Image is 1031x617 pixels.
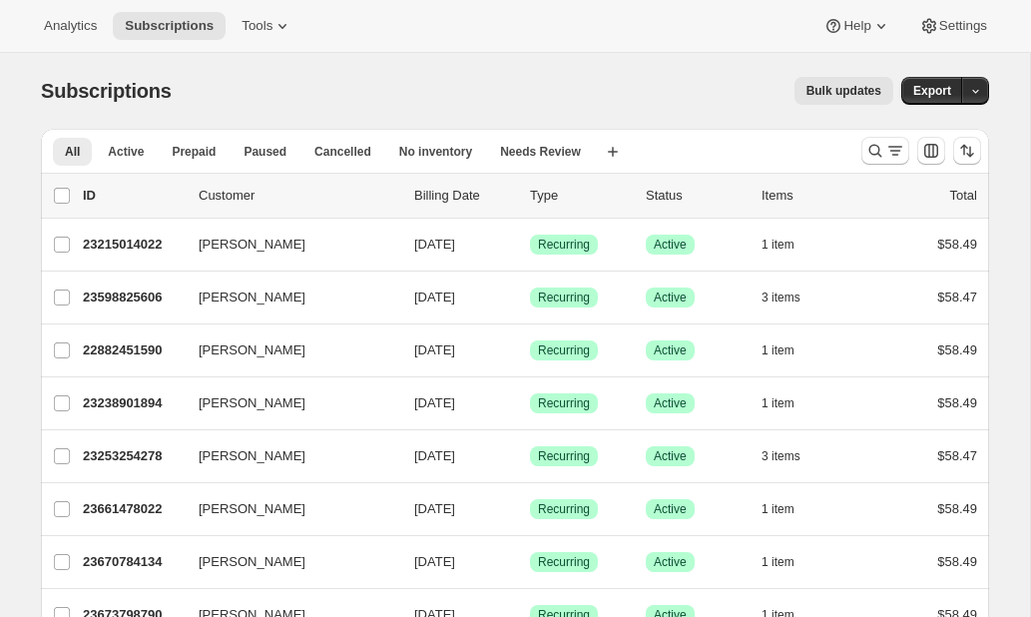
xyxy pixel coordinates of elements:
div: 22882451590[PERSON_NAME][DATE]SuccessRecurringSuccessActive1 item$58.49 [83,336,977,364]
div: 23215014022[PERSON_NAME][DATE]SuccessRecurringSuccessActive1 item$58.49 [83,231,977,259]
span: Help [843,18,870,34]
span: [DATE] [414,290,455,305]
span: Recurring [538,395,590,411]
span: Recurring [538,237,590,253]
span: Needs Review [500,144,581,160]
div: Items [762,186,861,206]
span: [PERSON_NAME] [199,235,305,255]
span: Export [913,83,951,99]
span: Active [654,290,687,306]
p: 23238901894 [83,393,183,413]
div: Type [530,186,630,206]
span: $58.47 [937,290,977,305]
p: 22882451590 [83,340,183,360]
div: 23253254278[PERSON_NAME][DATE]SuccessRecurringSuccessActive3 items$58.47 [83,442,977,470]
span: No inventory [399,144,472,160]
span: $58.49 [937,554,977,569]
span: [PERSON_NAME] [199,499,305,519]
span: Recurring [538,448,590,464]
button: [PERSON_NAME] [187,229,386,261]
span: Active [654,554,687,570]
div: IDCustomerBilling DateTypeStatusItemsTotal [83,186,977,206]
button: Sort the results [953,137,981,165]
span: Paused [244,144,286,160]
p: ID [83,186,183,206]
span: 1 item [762,501,794,517]
button: 1 item [762,389,816,417]
p: 23253254278 [83,446,183,466]
button: [PERSON_NAME] [187,387,386,419]
span: $58.49 [937,237,977,252]
p: Status [646,186,746,206]
span: $58.49 [937,395,977,410]
span: Recurring [538,554,590,570]
span: Subscriptions [41,80,172,102]
button: 3 items [762,442,822,470]
span: 1 item [762,554,794,570]
span: [DATE] [414,395,455,410]
p: Billing Date [414,186,514,206]
span: [DATE] [414,237,455,252]
p: 23670784134 [83,552,183,572]
span: [PERSON_NAME] [199,288,305,308]
p: 23598825606 [83,288,183,308]
button: 1 item [762,495,816,523]
span: 1 item [762,342,794,358]
span: Recurring [538,342,590,358]
p: 23215014022 [83,235,183,255]
button: [PERSON_NAME] [187,440,386,472]
span: [PERSON_NAME] [199,552,305,572]
button: 1 item [762,231,816,259]
span: Cancelled [314,144,371,160]
span: Settings [939,18,987,34]
span: Active [654,342,687,358]
button: Bulk updates [794,77,893,105]
button: 3 items [762,284,822,311]
button: Search and filter results [861,137,909,165]
p: Customer [199,186,398,206]
span: [DATE] [414,342,455,357]
span: 3 items [762,448,800,464]
span: Active [654,501,687,517]
span: Active [654,237,687,253]
div: 23598825606[PERSON_NAME][DATE]SuccessRecurringSuccessActive3 items$58.47 [83,284,977,311]
button: [PERSON_NAME] [187,282,386,313]
button: Tools [230,12,304,40]
span: All [65,144,80,160]
span: Prepaid [172,144,216,160]
span: [DATE] [414,448,455,463]
span: 1 item [762,395,794,411]
span: [DATE] [414,501,455,516]
button: Settings [907,12,999,40]
span: [PERSON_NAME] [199,340,305,360]
button: [PERSON_NAME] [187,546,386,578]
span: Recurring [538,501,590,517]
button: Analytics [32,12,109,40]
p: Total [950,186,977,206]
p: 23661478022 [83,499,183,519]
button: Help [811,12,902,40]
span: [DATE] [414,554,455,569]
button: Export [901,77,963,105]
span: Analytics [44,18,97,34]
span: Bulk updates [806,83,881,99]
button: Customize table column order and visibility [917,137,945,165]
span: 1 item [762,237,794,253]
span: 3 items [762,290,800,306]
span: [PERSON_NAME] [199,393,305,413]
span: Subscriptions [125,18,214,34]
span: [PERSON_NAME] [199,446,305,466]
button: [PERSON_NAME] [187,334,386,366]
span: $58.49 [937,501,977,516]
span: Recurring [538,290,590,306]
button: 1 item [762,336,816,364]
div: 23238901894[PERSON_NAME][DATE]SuccessRecurringSuccessActive1 item$58.49 [83,389,977,417]
span: $58.49 [937,342,977,357]
button: [PERSON_NAME] [187,493,386,525]
span: Tools [242,18,272,34]
button: Create new view [597,138,629,166]
span: Active [654,395,687,411]
span: Active [108,144,144,160]
button: 1 item [762,548,816,576]
div: 23670784134[PERSON_NAME][DATE]SuccessRecurringSuccessActive1 item$58.49 [83,548,977,576]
